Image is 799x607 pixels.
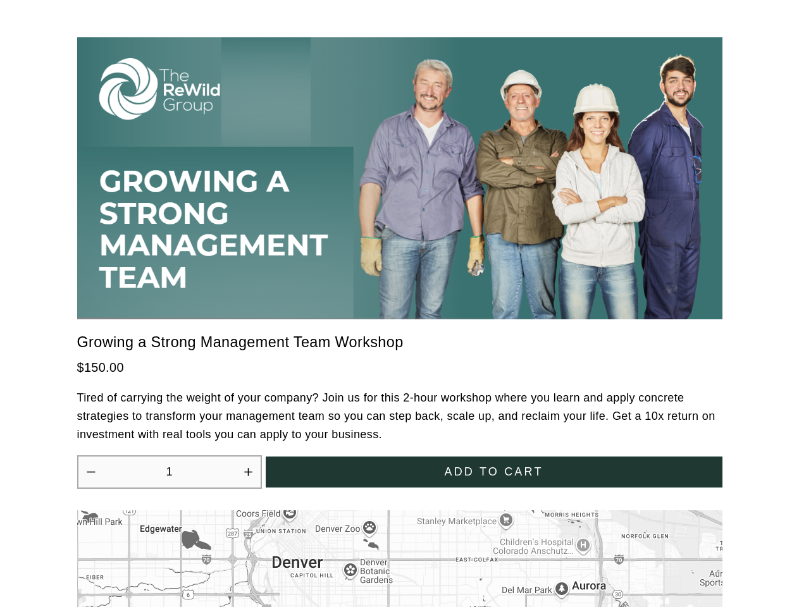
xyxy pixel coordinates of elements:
button: Add to cart [266,457,722,488]
p: Tired of carrying the weight of your company? Join us for this 2-hour workshop where you learn an... [77,389,722,443]
img: Growing a Strong Management Team Workshop [77,37,722,319]
button: Increase quantity by 1 [243,467,254,477]
button: Decrease quantity by 1 [85,467,96,477]
div: $150.00 [77,358,722,378]
div: Quantity [77,455,262,489]
span: Add to cart [444,465,543,479]
a: Growing a Strong Management Team Workshop [77,331,404,354]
